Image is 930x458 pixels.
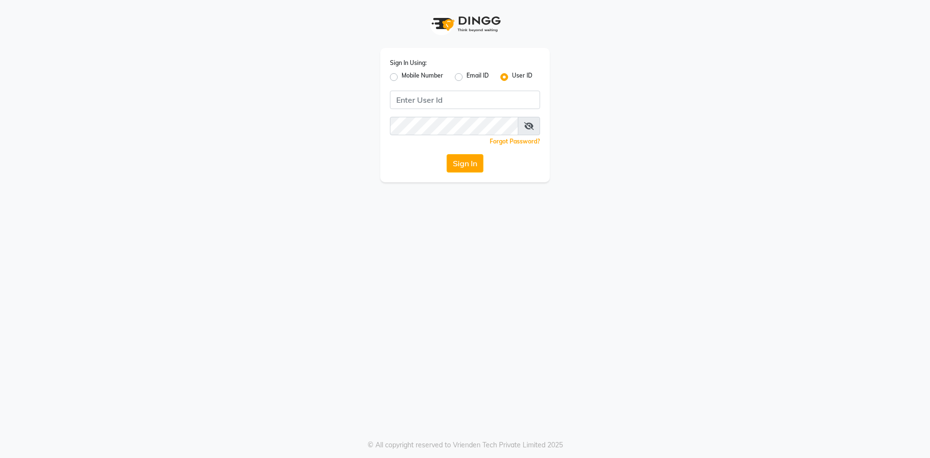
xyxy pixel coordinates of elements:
button: Sign In [447,154,483,173]
label: Mobile Number [402,71,443,83]
a: Forgot Password? [490,138,540,145]
img: logo1.svg [426,10,504,38]
label: Email ID [466,71,489,83]
label: User ID [512,71,532,83]
input: Username [390,117,518,135]
input: Username [390,91,540,109]
label: Sign In Using: [390,59,427,67]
